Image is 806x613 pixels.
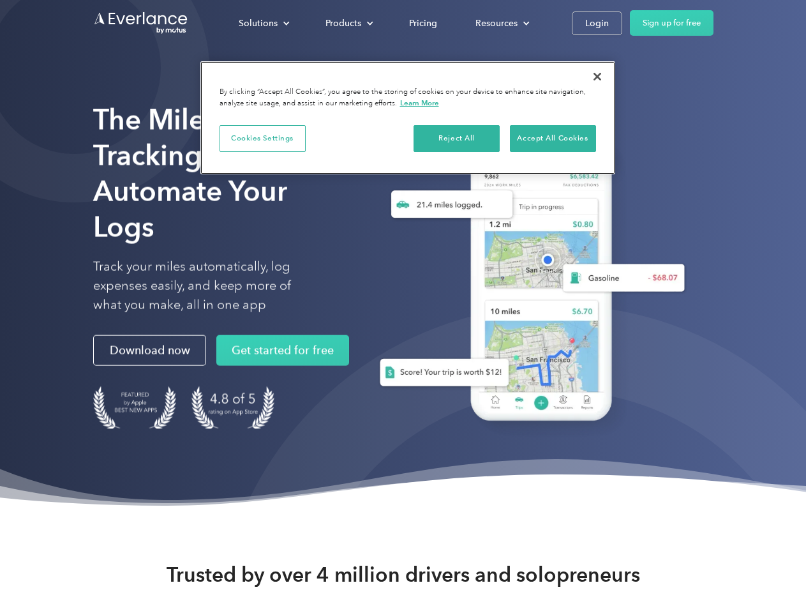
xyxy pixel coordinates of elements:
p: Track your miles automatically, log expenses easily, and keep more of what you make, all in one app [93,257,321,315]
div: Resources [463,12,540,34]
div: Products [313,12,384,34]
strong: Trusted by over 4 million drivers and solopreneurs [167,562,640,587]
div: Login [585,15,609,31]
a: Get started for free [216,335,349,366]
div: Products [325,15,361,31]
button: Accept All Cookies [510,125,596,152]
img: 4.9 out of 5 stars on the app store [191,386,274,429]
button: Close [583,63,611,91]
a: Sign up for free [630,10,713,36]
div: Cookie banner [200,61,615,174]
a: Login [572,11,622,35]
img: Everlance, mileage tracker app, expense tracking app [359,121,695,440]
a: Download now [93,335,206,366]
div: Solutions [226,12,300,34]
div: Privacy [200,61,615,174]
img: Badge for Featured by Apple Best New Apps [93,386,176,429]
div: Resources [475,15,518,31]
button: Cookies Settings [220,125,306,152]
div: Pricing [409,15,437,31]
a: Pricing [396,12,450,34]
a: Go to homepage [93,11,189,35]
a: More information about your privacy, opens in a new tab [400,98,439,107]
div: By clicking “Accept All Cookies”, you agree to the storing of cookies on your device to enhance s... [220,87,596,109]
div: Solutions [239,15,278,31]
button: Reject All [414,125,500,152]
